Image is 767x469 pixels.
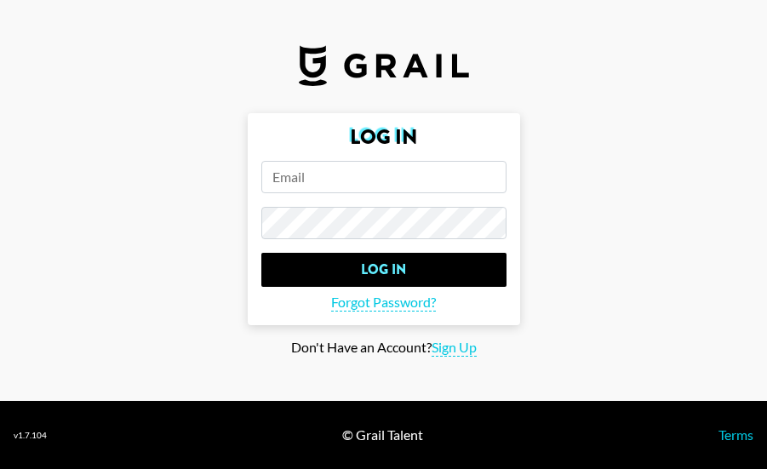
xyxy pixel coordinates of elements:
[342,426,423,443] div: © Grail Talent
[261,161,507,193] input: Email
[14,430,47,441] div: v 1.7.104
[331,294,436,312] span: Forgot Password?
[432,339,477,357] span: Sign Up
[718,426,753,443] a: Terms
[261,127,507,147] h2: Log In
[299,45,469,86] img: Grail Talent Logo
[261,253,507,287] input: Log In
[14,339,753,357] div: Don't Have an Account?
